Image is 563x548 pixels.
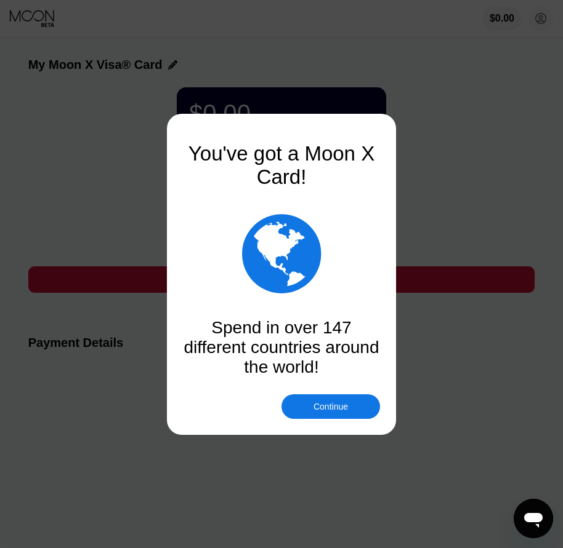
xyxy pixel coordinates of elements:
[183,207,380,300] div: 
[242,207,322,300] div: 
[183,318,380,377] div: Spend in over 147 different countries around the world!
[314,402,348,411] div: Continue
[183,142,380,189] div: You've got a Moon X Card!
[514,499,553,538] iframe: Button to launch messaging window
[281,394,380,419] div: Continue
